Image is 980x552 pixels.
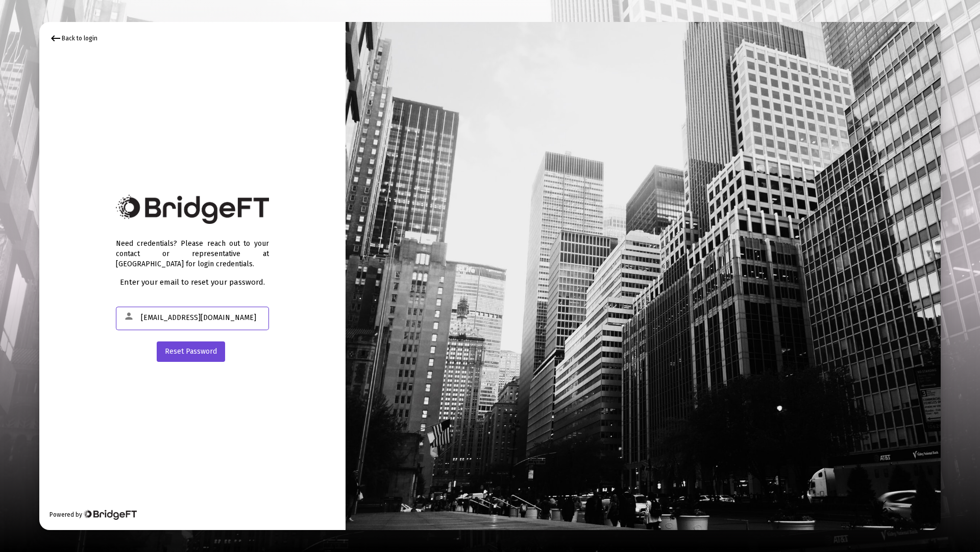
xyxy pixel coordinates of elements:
mat-icon: person [124,310,136,323]
img: Bridge Financial Technology Logo [83,510,137,520]
mat-icon: keyboard_backspace [50,32,62,44]
div: Powered by [50,510,137,520]
button: Reset Password [157,341,225,362]
input: Email [141,314,263,322]
div: Enter your email to reset your password. [116,277,269,287]
div: Back to login [50,32,97,44]
div: Need credentials? Please reach out to your contact or representative at [GEOGRAPHIC_DATA] for log... [116,228,269,269]
span: Reset Password [165,347,217,356]
img: Bridge Financial Technology Logo [116,195,269,224]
